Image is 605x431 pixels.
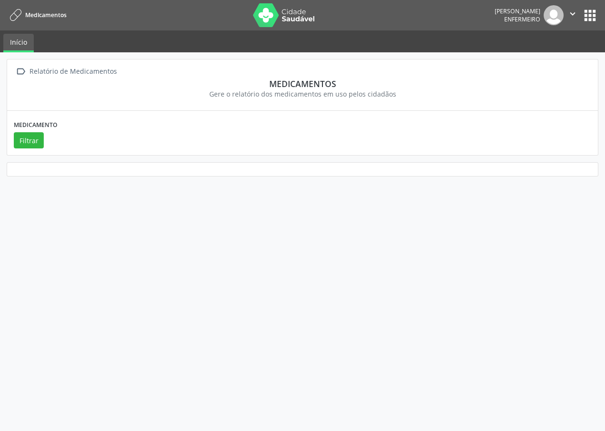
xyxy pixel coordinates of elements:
[582,7,598,24] button: apps
[504,15,540,23] span: Enfermeiro
[3,34,34,52] a: Início
[567,9,578,19] i: 
[14,65,118,78] a:  Relatório de Medicamentos
[14,118,58,132] label: Medicamento
[7,7,67,23] a: Medicamentos
[14,65,28,78] i: 
[14,89,591,99] div: Gere o relatório dos medicamentos em uso pelos cidadãos
[564,5,582,25] button: 
[14,132,44,148] button: Filtrar
[14,78,591,89] div: Medicamentos
[25,11,67,19] span: Medicamentos
[495,7,540,15] div: [PERSON_NAME]
[28,65,118,78] div: Relatório de Medicamentos
[544,5,564,25] img: img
